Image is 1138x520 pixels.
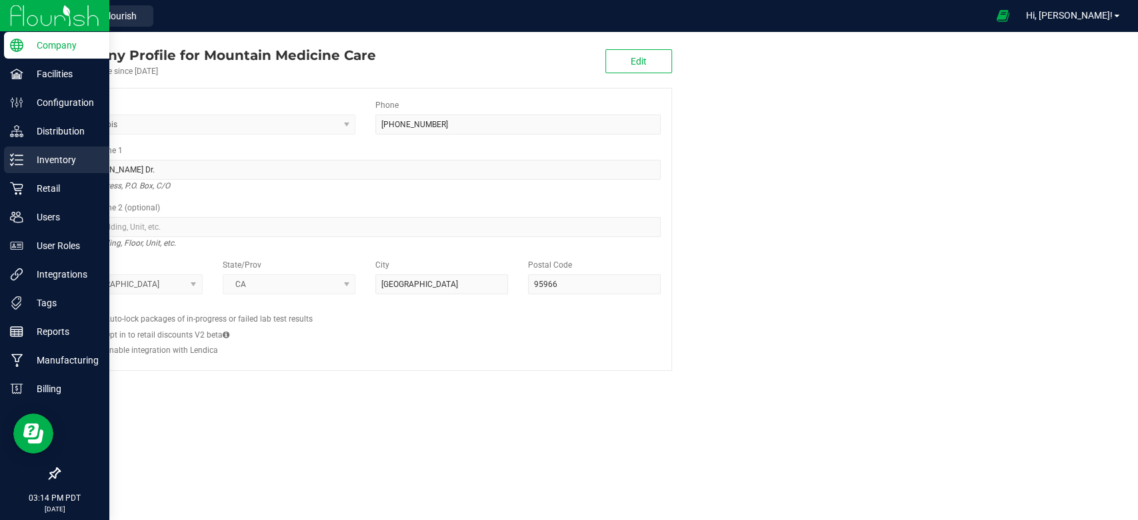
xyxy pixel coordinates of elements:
[105,344,218,356] label: Enable integration with Lendica
[23,238,103,254] p: User Roles
[23,324,103,340] p: Reports
[10,354,23,367] inline-svg: Manufacturing
[105,313,313,325] label: Auto-lock packages of in-progress or failed lab test results
[10,239,23,252] inline-svg: User Roles
[10,125,23,138] inline-svg: Distribution
[375,259,389,271] label: City
[375,99,399,111] label: Phone
[23,95,103,111] p: Configuration
[10,39,23,52] inline-svg: Company
[23,180,103,196] p: Retail
[23,123,103,139] p: Distribution
[70,217,661,237] input: Suite, Building, Unit, etc.
[59,45,376,65] div: Mountain Medicine Care
[10,268,23,281] inline-svg: Integrations
[23,266,103,282] p: Integrations
[23,295,103,311] p: Tags
[1026,10,1113,21] span: Hi, [PERSON_NAME]!
[13,413,53,453] iframe: Resource center
[59,65,376,77] div: Account active since [DATE]
[23,381,103,397] p: Billing
[631,56,647,67] span: Edit
[10,182,23,195] inline-svg: Retail
[70,304,661,313] h2: Configs
[10,296,23,310] inline-svg: Tags
[10,325,23,338] inline-svg: Reports
[223,259,261,271] label: State/Prov
[6,504,103,514] p: [DATE]
[10,210,23,224] inline-svg: Users
[987,3,1017,29] span: Open Ecommerce Menu
[23,66,103,82] p: Facilities
[6,492,103,504] p: 03:14 PM PDT
[528,274,661,294] input: Postal Code
[10,67,23,81] inline-svg: Facilities
[23,37,103,53] p: Company
[10,153,23,166] inline-svg: Inventory
[10,382,23,395] inline-svg: Billing
[23,209,103,225] p: Users
[528,259,572,271] label: Postal Code
[70,160,661,180] input: Address
[70,202,160,214] label: Address Line 2 (optional)
[23,352,103,368] p: Manufacturing
[605,49,672,73] button: Edit
[375,115,661,134] input: (123) 456-7890
[23,152,103,168] p: Inventory
[105,329,229,341] label: Opt in to retail discounts V2 beta
[70,178,170,194] i: Street address, P.O. Box, C/O
[375,274,508,294] input: City
[10,96,23,109] inline-svg: Configuration
[70,235,176,251] i: Suite, Building, Floor, Unit, etc.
